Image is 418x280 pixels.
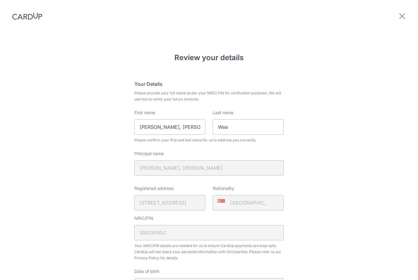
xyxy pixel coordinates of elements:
[134,52,284,63] h4: Review your details
[134,243,284,261] span: Your NRIC/FIN details are needed for us to ensure CardUp payments are kept safe. CardUp will not ...
[134,137,284,143] span: Please confirm your first and last name for us to address you correctly
[134,80,284,88] h5: Your Details
[213,119,284,135] input: Last name
[134,90,284,102] span: Please provide your full name as per your NRIC/ FIN for verification purposes. We will use this t...
[213,185,234,191] label: Nationality
[12,13,42,20] img: CardUp
[213,110,233,116] label: Last name
[134,215,153,221] label: NRIC/FIN
[134,151,164,157] label: Principal name
[134,268,159,275] label: Date of birth
[134,185,174,191] label: Registered address
[134,110,155,116] label: First name
[134,119,205,135] input: First Name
